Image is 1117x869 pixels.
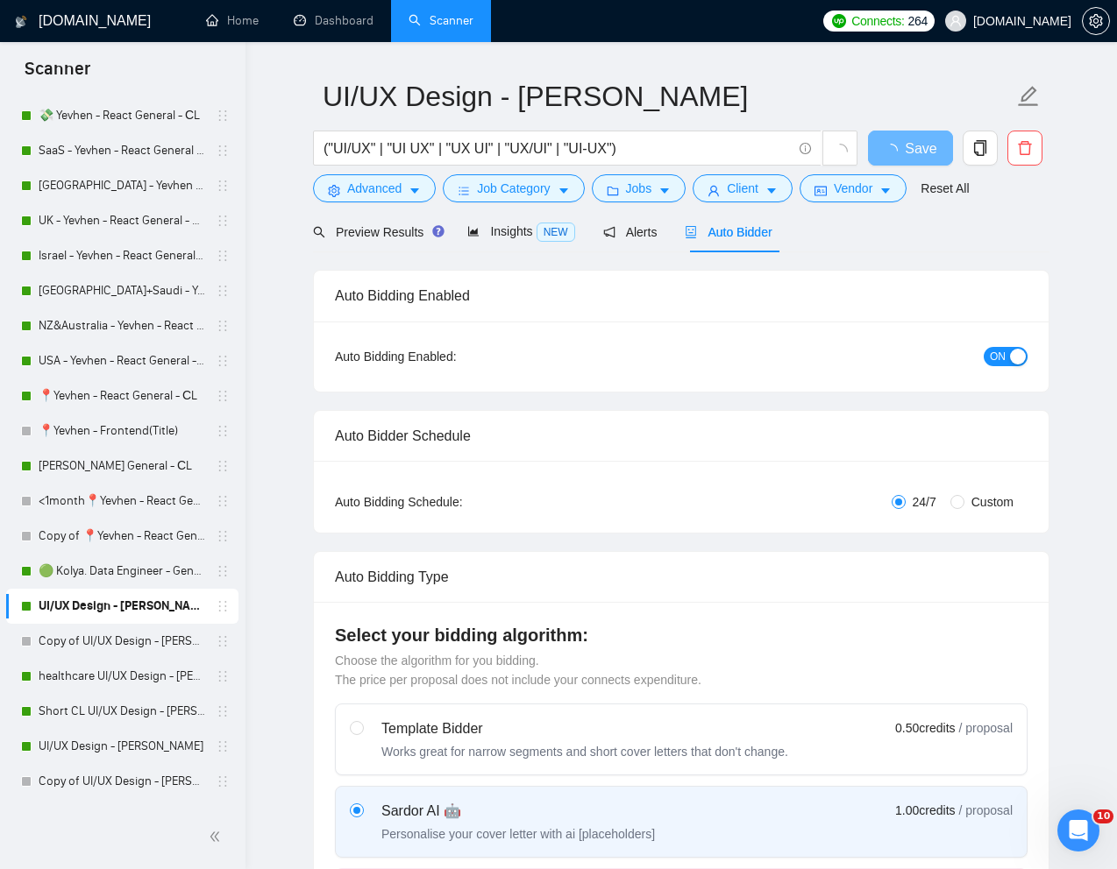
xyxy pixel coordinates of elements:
[335,654,701,687] span: Choose the algorithm for you bidding. The price per proposal does not include your connects expen...
[834,179,872,198] span: Vendor
[1082,14,1110,28] a: setting
[1017,85,1040,108] span: edit
[335,271,1028,321] div: Auto Bidding Enabled
[477,179,550,198] span: Job Category
[216,634,230,648] span: holder
[39,694,205,729] a: Short CL UI/UX Design - [PERSON_NAME]
[727,179,758,198] span: Client
[39,343,205,378] a: USA - Yevhen - React General - СL
[216,459,230,473] span: holder
[685,226,697,238] span: robot
[323,74,1014,118] input: Scanner name...
[959,802,1013,819] span: / proposal
[832,14,846,28] img: upwork-logo.png
[294,13,374,28] a: dashboardDashboard
[39,484,205,519] a: <1month📍Yevhen - React General - СL
[39,273,205,308] a: [GEOGRAPHIC_DATA]+Saudi - Yevhen - React General - СL
[685,225,772,239] span: Auto Bidder
[832,144,848,159] span: loading
[603,226,615,238] span: notification
[1008,140,1042,156] span: delete
[458,184,470,197] span: bars
[906,492,943,512] span: 24/7
[765,184,778,197] span: caret-down
[216,284,230,298] span: holder
[347,179,402,198] span: Advanced
[216,704,230,718] span: holder
[216,389,230,403] span: holder
[216,354,230,368] span: holder
[800,174,907,202] button: idcardVendorcaret-down
[216,179,230,193] span: holder
[443,174,584,202] button: barsJob Categorycaret-down
[313,174,436,202] button: settingAdvancedcaret-down
[1057,809,1099,851] iframe: Intercom live chat
[990,347,1006,366] span: ON
[216,564,230,578] span: holder
[39,729,205,764] a: UI/UX Design - [PERSON_NAME]
[39,133,205,168] a: SaaS - Yevhen - React General - СL
[381,718,788,739] div: Template Bidder
[39,413,205,449] a: 📍Yevhen - Frontend(Title)
[324,138,792,159] input: Search Freelance Jobs...
[592,174,687,202] button: folderJobscaret-down
[905,138,936,159] span: Save
[430,223,446,239] div: Tooltip anchor
[313,226,325,238] span: search
[964,492,1021,512] span: Custom
[868,131,953,166] button: Save
[39,554,205,589] a: 🟢 Kolya. Data Engineer - General
[626,179,652,198] span: Jobs
[467,225,480,237] span: area-chart
[216,774,230,788] span: holder
[39,589,205,624] a: UI/UX Design - [PERSON_NAME]
[39,308,205,343] a: NZ&Australia - Yevhen - React General - СL
[1082,7,1110,35] button: setting
[216,109,230,123] span: holder
[216,424,230,438] span: holder
[39,659,205,694] a: healthcare UI/UX Design - [PERSON_NAME]
[895,801,955,820] span: 1.00 credits
[206,13,259,28] a: homeHome
[335,492,566,512] div: Auto Bidding Schedule:
[216,739,230,753] span: holder
[216,249,230,263] span: holder
[693,174,793,202] button: userClientcaret-down
[409,13,473,28] a: searchScanner
[558,184,570,197] span: caret-down
[328,184,340,197] span: setting
[1083,14,1109,28] span: setting
[39,449,205,484] a: [PERSON_NAME] General - СL
[313,225,439,239] span: Preview Results
[216,319,230,333] span: holder
[39,764,205,799] a: Copy of UI/UX Design - [PERSON_NAME]
[963,131,998,166] button: copy
[607,184,619,197] span: folder
[959,719,1013,737] span: / proposal
[39,203,205,238] a: UK - Yevhen - React General - СL
[467,224,574,238] span: Insights
[1093,809,1113,823] span: 10
[381,801,655,822] div: Sardor AI 🤖
[335,347,566,366] div: Auto Bidding Enabled:
[851,11,904,31] span: Connects:
[216,494,230,508] span: holder
[381,825,655,843] div: Personalise your cover letter with ai [placeholders]
[39,519,205,554] a: Copy of 📍Yevhen - React General - СL
[879,184,892,197] span: caret-down
[409,184,421,197] span: caret-down
[216,669,230,683] span: holder
[908,11,928,31] span: 264
[39,624,205,659] a: Copy of UI/UX Design - [PERSON_NAME]
[950,15,962,27] span: user
[216,144,230,158] span: holder
[815,184,827,197] span: idcard
[216,214,230,228] span: holder
[1007,131,1042,166] button: delete
[884,144,905,158] span: loading
[335,411,1028,461] div: Auto Bidder Schedule
[335,623,1028,647] h4: Select your bidding algorithm:
[216,599,230,613] span: holder
[895,718,955,738] span: 0.50 credits
[921,179,969,198] a: Reset All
